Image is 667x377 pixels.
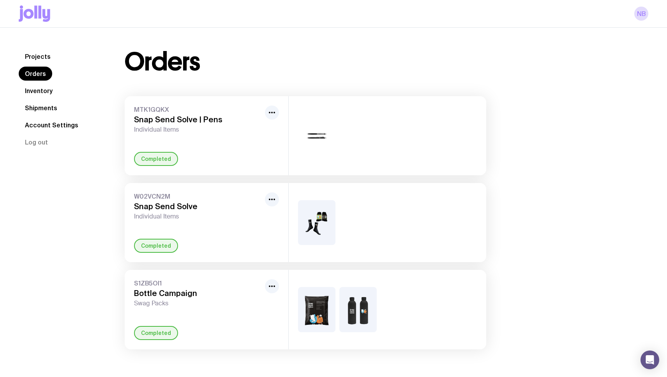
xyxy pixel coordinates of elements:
[134,279,262,287] span: S1ZB5OI1
[134,192,262,200] span: W02VCN2M
[134,152,178,166] div: Completed
[634,7,648,21] a: NB
[134,299,262,307] span: Swag Packs
[134,106,262,113] span: MTK1GQKX
[19,49,57,63] a: Projects
[134,326,178,340] div: Completed
[641,351,659,369] div: Open Intercom Messenger
[125,49,200,74] h1: Orders
[134,202,262,211] h3: Snap Send Solve
[134,213,262,220] span: Individual Items
[134,126,262,134] span: Individual Items
[134,289,262,298] h3: Bottle Campaign
[19,118,85,132] a: Account Settings
[134,115,262,124] h3: Snap Send Solve | Pens
[19,67,52,81] a: Orders
[19,84,59,98] a: Inventory
[134,239,178,253] div: Completed
[19,135,54,149] button: Log out
[19,101,64,115] a: Shipments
